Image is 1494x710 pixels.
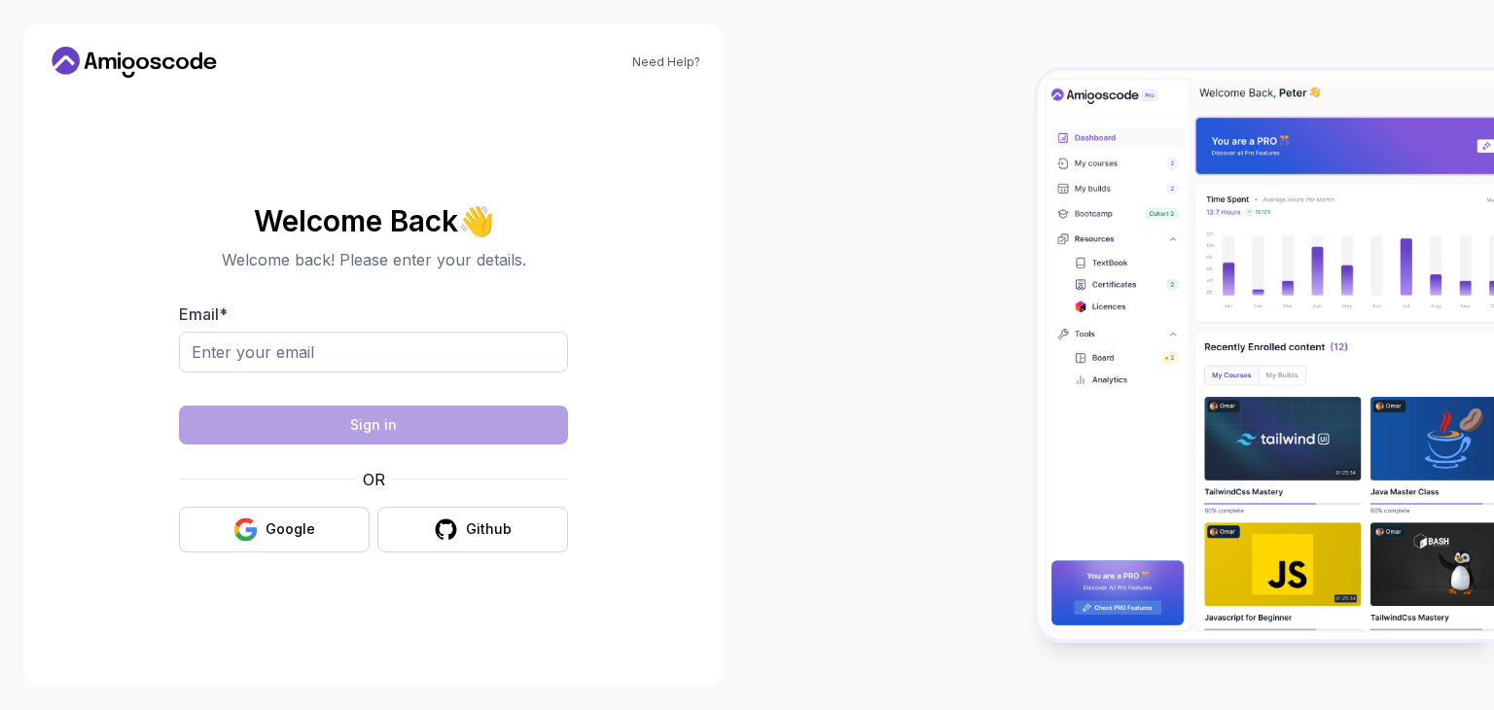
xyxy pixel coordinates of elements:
a: Home link [47,47,222,78]
div: Google [266,519,315,539]
p: Welcome back! Please enter your details. [179,248,568,271]
button: Google [179,507,370,552]
label: Email * [179,304,228,324]
div: Github [466,519,512,539]
a: Need Help? [632,54,700,70]
img: Amigoscode Dashboard [1038,71,1494,639]
button: Github [377,507,568,552]
p: OR [363,468,385,491]
input: Enter your email [179,332,568,373]
h2: Welcome Back [179,205,568,236]
button: Sign in [179,406,568,444]
span: 👋 [458,205,494,236]
div: Sign in [350,415,397,435]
